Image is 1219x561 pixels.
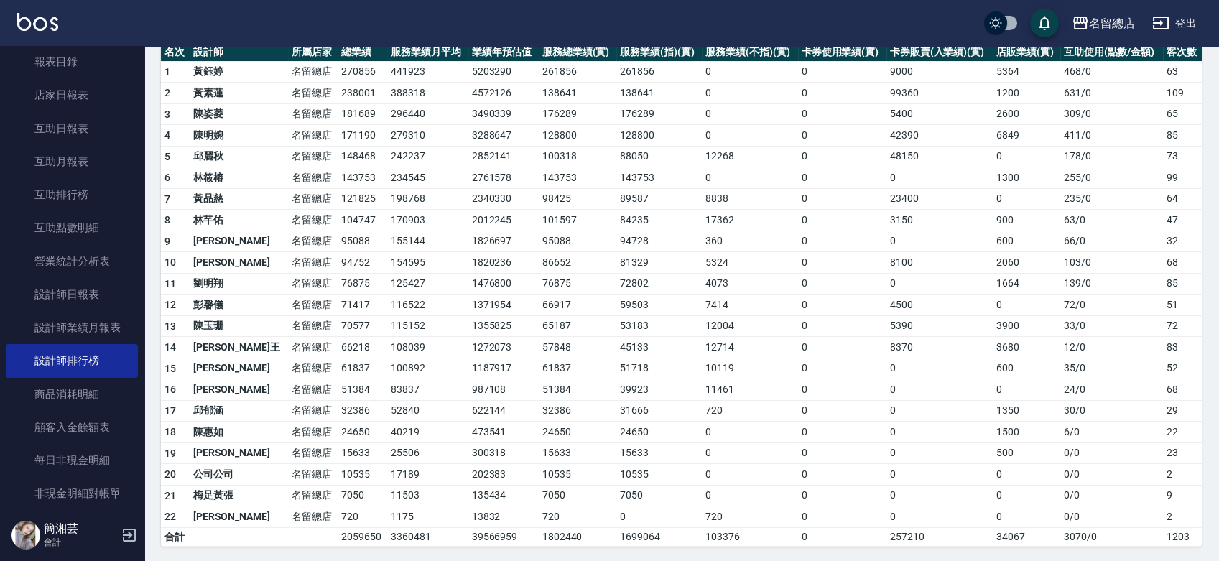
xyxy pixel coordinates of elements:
div: 名留總店 [1089,14,1135,32]
th: 總業績 [338,43,387,62]
td: 7414 [702,295,797,316]
td: 0 [798,188,886,210]
td: 52 [1163,358,1202,379]
td: 林筱榕 [190,167,289,189]
td: 15633 [338,442,387,464]
span: 17 [164,405,177,417]
td: 0 [798,61,886,83]
td: 1200 [993,83,1060,104]
td: 32386 [338,400,387,422]
td: 22 [1163,422,1202,443]
span: 13 [164,320,177,332]
td: 411 / 0 [1060,125,1163,147]
td: 12 / 0 [1060,337,1163,358]
td: 名留總店 [288,210,338,231]
td: 名留總店 [288,400,338,422]
td: 255 / 0 [1060,167,1163,189]
td: 12268 [702,146,797,167]
td: 171190 [338,125,387,147]
span: 4 [164,129,170,141]
span: 2 [164,87,170,98]
td: 63 / 0 [1060,210,1163,231]
td: 32 [1163,231,1202,252]
th: 服務總業績(實) [539,43,617,62]
td: 64 [1163,188,1202,210]
span: 18 [164,426,177,437]
td: 0 [886,231,993,252]
td: 100318 [539,146,617,167]
td: 138641 [616,83,702,104]
td: 235 / 0 [1060,188,1163,210]
td: 陳玉珊 [190,315,289,337]
td: 987108 [468,379,539,401]
td: 0 [702,125,797,147]
td: 3288647 [468,125,539,147]
td: 115152 [387,315,468,337]
th: 卡券使用業績(實) [798,43,886,62]
td: 600 [993,231,1060,252]
td: 441923 [387,61,468,83]
td: 0 [798,422,886,443]
td: 139 / 0 [1060,273,1163,295]
a: 營業統計分析表 [6,245,138,278]
td: 4073 [702,273,797,295]
th: 業績年預估值 [468,43,539,62]
td: 39923 [616,379,702,401]
td: [PERSON_NAME] [190,442,289,464]
td: 0 [993,379,1060,401]
td: 176289 [616,103,702,125]
td: 47 [1163,210,1202,231]
td: 66 / 0 [1060,231,1163,252]
td: 1350 [993,400,1060,422]
td: 0 [993,295,1060,316]
td: 72 [1163,315,1202,337]
td: 0 [798,315,886,337]
td: 72802 [616,273,702,295]
span: 12 [164,299,177,310]
td: 24650 [616,422,702,443]
td: 11461 [702,379,797,401]
td: 名留總店 [288,315,338,337]
td: 51718 [616,358,702,379]
td: 104747 [338,210,387,231]
td: 2852141 [468,146,539,167]
td: 4572126 [468,83,539,104]
td: 89587 [616,188,702,210]
td: 陳姿菱 [190,103,289,125]
td: 66917 [539,295,617,316]
td: 0 [798,210,886,231]
th: 名次 [161,43,190,62]
td: 103 / 0 [1060,252,1163,274]
td: 0 [886,400,993,422]
td: 24650 [539,422,617,443]
td: 24650 [338,422,387,443]
td: 1272073 [468,337,539,358]
a: 顧客入金餘額表 [6,411,138,444]
th: 店販業績(實) [993,43,1060,62]
td: 98425 [539,188,617,210]
span: 15 [164,363,177,374]
td: 51384 [338,379,387,401]
td: 88050 [616,146,702,167]
td: 3900 [993,315,1060,337]
td: 12004 [702,315,797,337]
td: 5324 [702,252,797,274]
td: 名留總店 [288,422,338,443]
td: [PERSON_NAME]王 [190,337,289,358]
h5: 簡湘芸 [44,521,117,536]
table: a dense table [161,43,1202,547]
a: 設計師業績月報表 [6,311,138,344]
td: 0 [798,146,886,167]
td: 181689 [338,103,387,125]
td: 32386 [539,400,617,422]
td: 2060 [993,252,1060,274]
th: 服務業績(指)(實) [616,43,702,62]
a: 報表目錄 [6,45,138,78]
td: 59503 [616,295,702,316]
td: 名留總店 [288,358,338,379]
td: 1300 [993,167,1060,189]
th: 服務業績(不指)(實) [702,43,797,62]
td: 83 [1163,337,1202,358]
a: 每日非現金明細 [6,444,138,477]
td: 94728 [616,231,702,252]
